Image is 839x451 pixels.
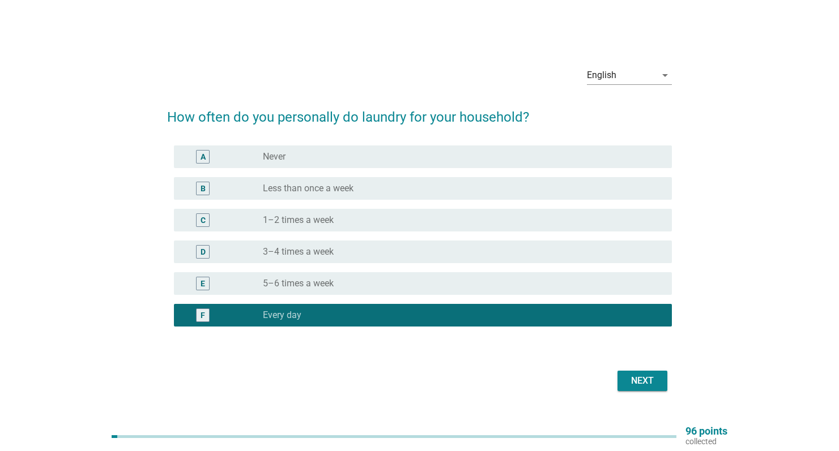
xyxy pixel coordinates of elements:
div: D [201,246,206,257]
div: B [201,182,206,194]
label: Never [263,151,286,162]
label: 5–6 times a week [263,278,334,289]
p: 96 points [685,426,727,436]
h2: How often do you personally do laundry for your household? [167,96,672,127]
div: C [201,214,206,226]
label: Every day [263,310,301,321]
div: E [201,277,205,289]
p: collected [685,436,727,446]
button: Next [617,371,667,391]
div: F [201,309,205,321]
div: A [201,151,206,162]
div: English [587,70,616,80]
div: Next [627,374,658,388]
label: Less than once a week [263,183,354,194]
label: 3–4 times a week [263,246,334,257]
label: 1–2 times a week [263,214,334,226]
i: arrow_drop_down [658,68,672,82]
